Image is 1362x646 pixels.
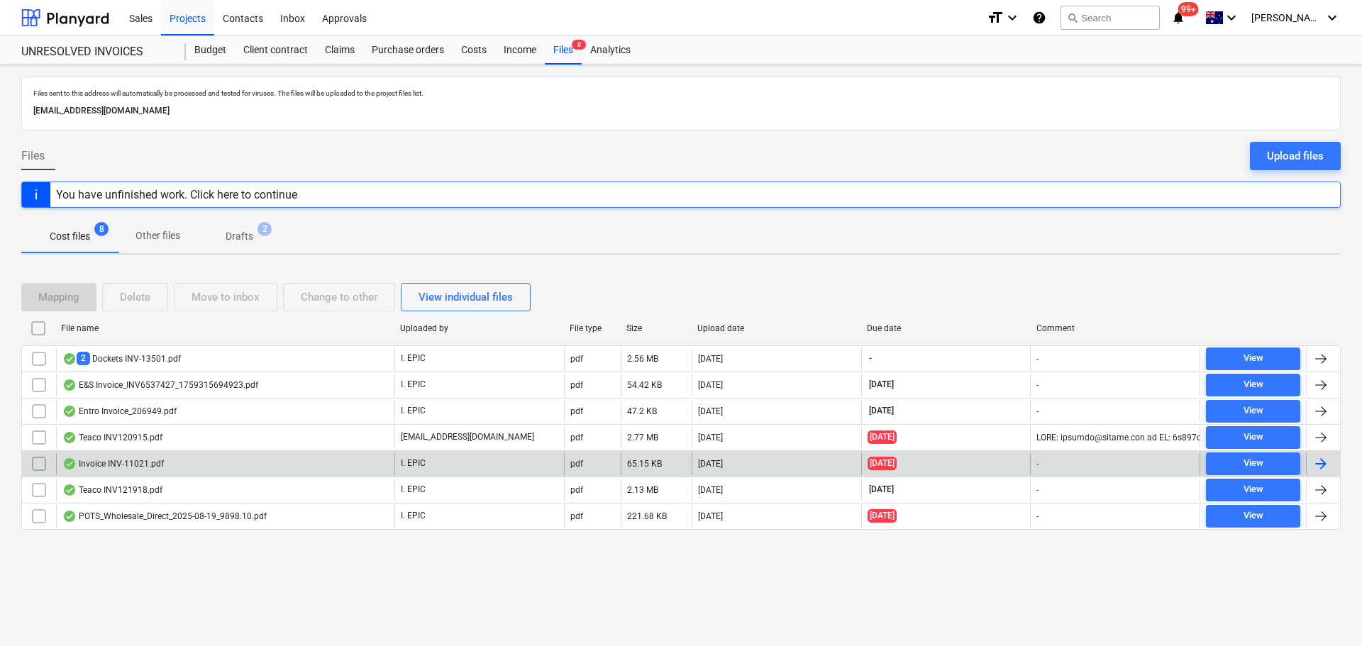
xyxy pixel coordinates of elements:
[453,36,495,65] a: Costs
[1036,459,1039,469] div: -
[545,36,582,65] a: Files8
[1244,429,1263,445] div: View
[1067,12,1078,23] span: search
[62,511,77,522] div: OCR finished
[62,484,77,496] div: OCR finished
[62,406,177,417] div: Entro Invoice_206949.pdf
[1206,426,1300,449] button: View
[1244,350,1263,367] div: View
[1244,481,1263,498] div: View
[401,352,426,364] p: I. EPIC
[1178,2,1199,16] span: 99+
[627,511,667,521] div: 221.68 KB
[627,459,662,469] div: 65.15 KB
[33,104,1329,118] p: [EMAIL_ADDRESS][DOMAIN_NAME]
[400,323,558,333] div: Uploaded by
[627,380,662,390] div: 54.42 KB
[698,406,723,416] div: [DATE]
[62,484,162,496] div: Teaco INV121918.pdf
[987,9,1004,26] i: format_size
[868,405,895,417] span: [DATE]
[1267,147,1324,165] div: Upload files
[572,40,586,50] span: 8
[401,484,426,496] p: I. EPIC
[62,458,77,469] div: OCR finished
[401,405,426,417] p: I. EPIC
[868,484,895,496] span: [DATE]
[582,36,639,65] a: Analytics
[1061,6,1160,30] button: Search
[1036,406,1039,416] div: -
[1036,485,1039,495] div: -
[495,36,545,65] div: Income
[363,36,453,65] a: Purchase orders
[697,323,856,333] div: Upload date
[698,511,723,521] div: [DATE]
[56,188,297,201] div: You have unfinished work. Click here to continue
[21,147,45,165] span: Files
[401,431,534,443] p: [EMAIL_ADDRESS][DOMAIN_NAME]
[570,485,583,495] div: pdf
[1244,377,1263,393] div: View
[570,354,583,364] div: pdf
[1036,323,1195,333] div: Comment
[62,352,181,365] div: Dockets INV-13501.pdf
[868,352,873,364] span: -
[570,433,583,442] div: pdf
[62,432,77,443] div: OCR finished
[33,89,1329,98] p: Files sent to this address will automatically be processed and tested for viruses. The files will...
[1206,400,1300,423] button: View
[868,379,895,391] span: [DATE]
[570,380,583,390] div: pdf
[1036,511,1039,521] div: -
[1004,9,1021,26] i: keyboard_arrow_down
[77,352,90,365] span: 2
[62,458,164,469] div: Invoice INV-11021.pdf
[1244,508,1263,524] div: View
[868,457,897,470] span: [DATE]
[545,36,582,65] div: Files
[570,459,583,469] div: pdf
[626,323,686,333] div: Size
[1036,354,1039,364] div: -
[868,509,897,523] span: [DATE]
[1206,479,1300,501] button: View
[62,353,77,364] div: OCR finished
[401,457,426,469] p: I. EPIC
[62,379,258,391] div: E&S Invoice_INV6537427_1759315694923.pdf
[235,36,316,65] div: Client contract
[698,433,723,442] div: [DATE]
[21,45,169,60] div: UNRESOLVED INVOICES
[1250,142,1341,170] button: Upload files
[1036,380,1039,390] div: -
[627,485,658,495] div: 2.13 MB
[316,36,363,65] a: Claims
[1244,403,1263,419] div: View
[698,459,723,469] div: [DATE]
[94,222,109,236] span: 8
[1251,12,1322,23] span: [PERSON_NAME]
[867,323,1025,333] div: Due date
[1324,9,1341,26] i: keyboard_arrow_down
[62,432,162,443] div: Teaco INV120915.pdf
[698,485,723,495] div: [DATE]
[50,229,90,244] p: Cost files
[1206,452,1300,475] button: View
[1291,578,1362,646] div: Chat Widget
[401,283,531,311] button: View individual files
[1206,505,1300,528] button: View
[62,511,267,522] div: POTS_Wholesale_Direct_2025-08-19_9898.10.pdf
[627,433,658,442] div: 2.77 MB
[258,222,272,236] span: 2
[62,406,77,417] div: OCR finished
[1223,9,1240,26] i: keyboard_arrow_down
[135,228,180,243] p: Other files
[186,36,235,65] a: Budget
[419,288,513,306] div: View individual files
[401,510,426,522] p: I. EPIC
[1206,374,1300,396] button: View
